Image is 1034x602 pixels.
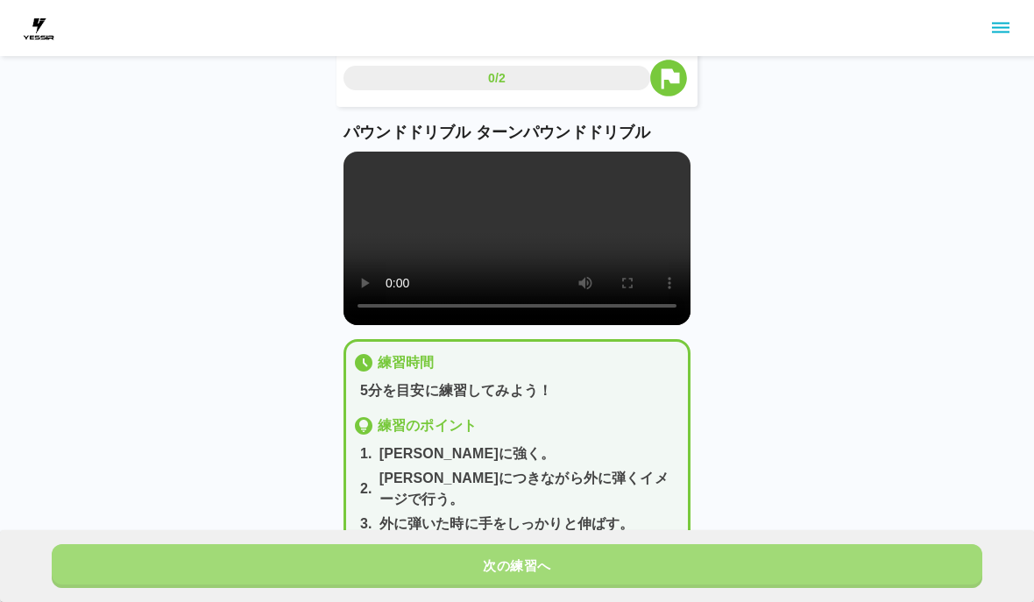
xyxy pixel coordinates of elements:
button: sidemenu [986,13,1016,43]
img: dummy [21,11,56,46]
p: 5分を目安に練習してみよう！ [360,380,681,401]
p: 外に弾いた時に手をしっかりと伸ばす。 [379,513,634,535]
p: 1 . [360,443,372,464]
p: 2 . [360,478,372,499]
p: 0/2 [488,69,506,87]
p: パウンドドリブル ターンパウンドドリブル [343,121,691,145]
p: [PERSON_NAME]につきながら外に弾くイメージで行う。 [379,468,681,510]
p: 練習時間 [378,352,435,373]
p: [PERSON_NAME]に強く。 [379,443,556,464]
button: 次の練習へ [52,544,982,588]
p: 3 . [360,513,372,535]
p: 練習のポイント [378,415,477,436]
